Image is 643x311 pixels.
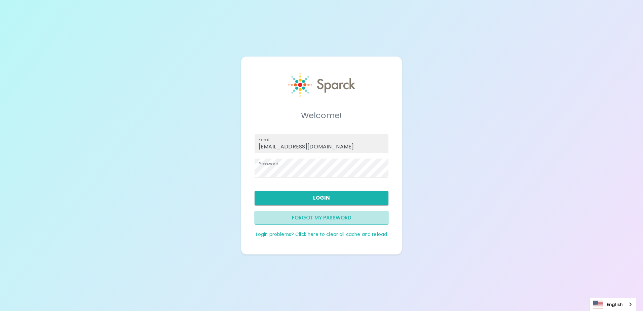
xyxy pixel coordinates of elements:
[259,161,278,167] label: Password
[255,110,388,121] h5: Welcome!
[259,137,269,142] label: Email
[590,298,636,311] aside: Language selected: English
[288,73,355,97] img: Sparck logo
[590,298,636,311] a: English
[255,211,388,225] button: Forgot my password
[255,191,388,205] button: Login
[590,298,636,311] div: Language
[256,231,387,238] a: Login problems? Click here to clear all cache and reload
